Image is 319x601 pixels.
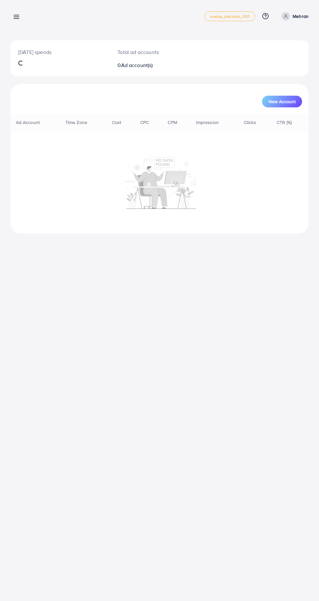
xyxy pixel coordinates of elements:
[18,48,102,56] p: [DATE] spends
[118,62,176,68] h2: 0
[121,61,153,69] span: Ad account(s)
[279,12,309,20] a: Mehran
[269,99,296,104] span: New Account
[210,14,250,19] span: metap_pakistan_001
[293,12,309,20] p: Mehran
[204,11,255,21] a: metap_pakistan_001
[262,96,302,107] button: New Account
[118,48,176,56] p: Total ad accounts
